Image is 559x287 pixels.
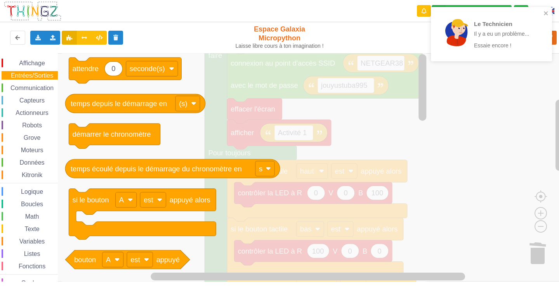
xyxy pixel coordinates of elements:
div: Espace Galaxia Micropython [232,25,327,49]
span: Listes [23,250,42,257]
p: Le Technicien [474,20,535,28]
text: si le bouton [73,196,109,204]
span: Logique [20,188,44,195]
img: thingz_logo.png [3,1,62,21]
text: seconde(s) [130,64,165,73]
span: Actionneurs [14,110,50,116]
text: (s) [179,99,187,108]
text: bouton [74,256,96,264]
text: appuyé alors [170,196,210,204]
text: attendre [73,64,99,73]
span: Capteurs [18,97,46,104]
span: Robots [21,122,43,129]
span: Couleur [20,280,44,286]
text: 0 [111,64,115,73]
text: temps écoulé depuis le démarrage du chronomètre en [71,165,242,173]
p: Il y a eu un problème... [474,30,535,38]
span: Affichage [18,60,46,66]
span: Texte [23,226,40,232]
span: Entrées/Sorties [10,72,54,79]
text: s [259,165,262,173]
text: A [119,196,124,204]
div: Laisse libre cours à ton imagination ! [232,43,327,49]
text: temps depuis le démarrage en [71,99,167,108]
div: Ta base fonctionne bien ! [432,5,512,17]
span: Kitronik [21,172,43,178]
span: Fonctions [17,263,47,270]
span: Données [19,159,46,166]
text: est [144,196,153,204]
text: est [130,256,140,264]
button: close [543,10,549,17]
span: Math [24,213,40,220]
text: démarrer le chronomètre [73,130,151,138]
span: Variables [18,238,46,245]
span: Boucles [20,201,44,207]
text: appuyé [156,256,180,264]
span: Communication [9,85,55,91]
p: Essaie encore ! [474,42,535,49]
text: A [106,256,111,264]
span: Grove [23,134,42,141]
span: Moteurs [20,147,45,153]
